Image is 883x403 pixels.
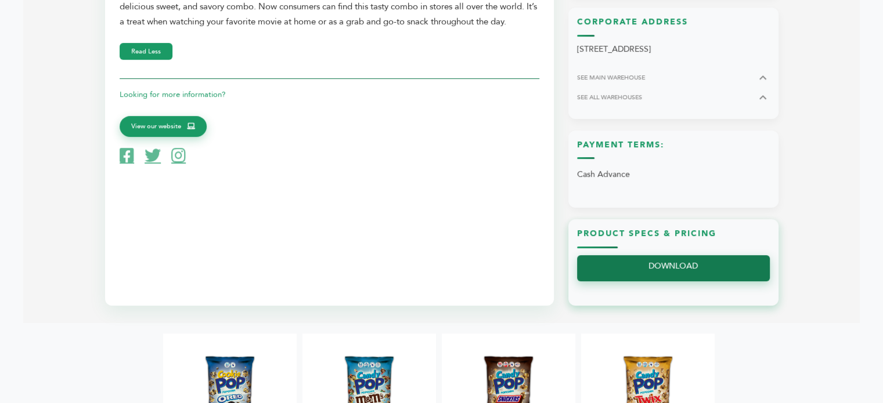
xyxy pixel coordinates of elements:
h3: Corporate Address [577,16,770,37]
a: DOWNLOAD [577,255,770,281]
button: Read Less [120,43,172,60]
span: SEE ALL WAREHOUSES [577,93,642,101]
button: SEE MAIN WAREHOUSE [577,71,770,85]
span: View our website [131,121,181,132]
span: SEE MAIN WAREHOUSE [577,73,645,82]
button: SEE ALL WAREHOUSES [577,90,770,104]
a: View our website [120,116,207,137]
p: Looking for more information? [120,88,539,101]
h3: Product Specs & Pricing [577,228,770,248]
h3: Payment Terms: [577,139,770,159]
p: Cash Advance [577,165,770,184]
p: [STREET_ADDRESS] [577,42,770,56]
